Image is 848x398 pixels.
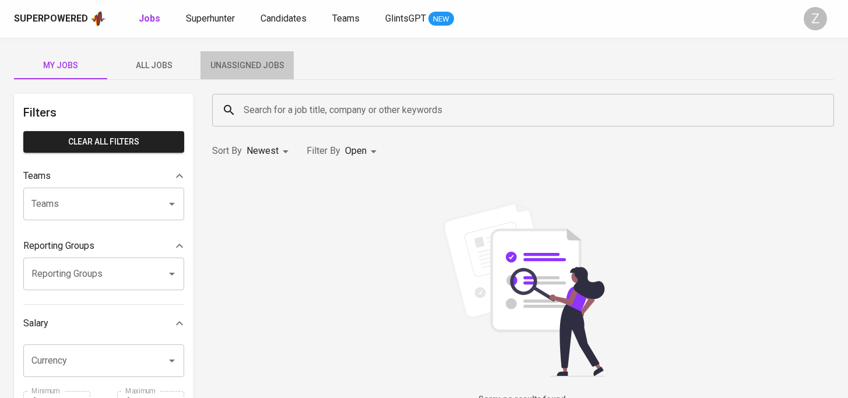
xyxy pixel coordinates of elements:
a: Superpoweredapp logo [14,10,106,27]
span: Superhunter [186,13,235,24]
span: Teams [332,13,360,24]
a: Superhunter [186,12,237,26]
div: Salary [23,312,184,335]
span: Open [345,145,367,156]
button: Open [164,266,180,282]
div: Teams [23,164,184,188]
button: Clear All filters [23,131,184,153]
a: Jobs [139,12,163,26]
span: NEW [428,13,454,25]
p: Sort By [212,144,242,158]
button: Open [164,353,180,369]
p: Newest [247,144,279,158]
span: My Jobs [21,58,100,73]
div: Reporting Groups [23,234,184,258]
a: Candidates [261,12,309,26]
span: GlintsGPT [385,13,426,24]
b: Jobs [139,13,160,24]
div: Superpowered [14,12,88,26]
p: Filter By [307,144,340,158]
span: All Jobs [114,58,193,73]
p: Reporting Groups [23,239,94,253]
a: GlintsGPT NEW [385,12,454,26]
div: Open [345,140,381,162]
span: Candidates [261,13,307,24]
div: Z [804,7,827,30]
h6: Filters [23,103,184,122]
span: Unassigned Jobs [207,58,287,73]
img: app logo [90,10,106,27]
span: Clear All filters [33,135,175,149]
button: Open [164,196,180,212]
div: Newest [247,140,293,162]
a: Teams [332,12,362,26]
img: file_searching.svg [436,202,611,376]
p: Salary [23,316,48,330]
p: Teams [23,169,51,183]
